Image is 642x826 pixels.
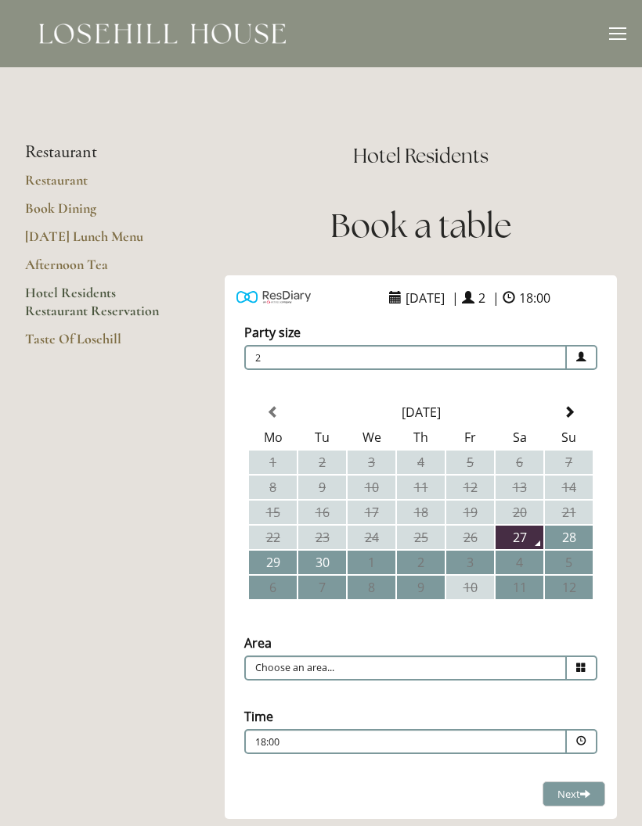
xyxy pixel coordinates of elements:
td: 17 [348,501,395,524]
li: Restaurant [25,142,175,163]
td: 4 [397,451,445,474]
td: 11 [397,476,445,499]
a: Afternoon Tea [25,256,175,284]
span: 2 [244,345,567,370]
td: 12 [545,576,593,599]
td: 8 [348,576,395,599]
span: | [452,289,459,307]
td: 5 [545,551,593,574]
td: 14 [545,476,593,499]
td: 1 [348,551,395,574]
h2: Hotel Residents [225,142,617,170]
h1: Book a table [225,203,617,249]
a: Book Dining [25,199,175,228]
th: Sa [496,426,543,449]
th: Th [397,426,445,449]
td: 9 [397,576,445,599]
td: 3 [348,451,395,474]
a: Restaurant [25,171,175,199]
td: 16 [298,501,346,524]
a: Taste Of Losehill [25,330,175,358]
td: 9 [298,476,346,499]
td: 30 [298,551,346,574]
span: Previous Month [267,406,280,418]
th: Fr [446,426,494,449]
td: 1 [249,451,297,474]
td: 6 [249,576,297,599]
a: Hotel Residents Restaurant Reservation [25,284,175,330]
td: 15 [249,501,297,524]
td: 19 [446,501,494,524]
td: 21 [545,501,593,524]
td: 29 [249,551,297,574]
th: Su [545,426,593,449]
th: Mo [249,426,297,449]
td: 2 [397,551,445,574]
span: [DATE] [402,286,449,311]
span: 2 [474,286,489,311]
label: Party size [244,324,301,341]
th: Tu [298,426,346,449]
button: Next [543,781,605,807]
td: 27 [496,526,543,549]
td: 24 [348,526,395,549]
td: 4 [496,551,543,574]
td: 22 [249,526,297,549]
td: 10 [348,476,395,499]
span: Next [557,787,590,801]
td: 6 [496,451,543,474]
td: 7 [298,576,346,599]
th: We [348,426,395,449]
td: 8 [249,476,297,499]
th: Select Month [298,400,543,424]
span: | [492,289,500,307]
span: 18:00 [515,286,554,311]
p: 18:00 [255,735,481,749]
td: 28 [545,526,593,549]
td: 13 [496,476,543,499]
label: Area [244,634,272,652]
label: Time [244,708,273,725]
td: 11 [496,576,543,599]
a: [DATE] Lunch Menu [25,228,175,256]
td: 3 [446,551,494,574]
td: 7 [545,451,593,474]
td: 5 [446,451,494,474]
td: 12 [446,476,494,499]
td: 20 [496,501,543,524]
td: 2 [298,451,346,474]
td: 18 [397,501,445,524]
img: Powered by ResDiary [236,287,311,307]
td: 26 [446,526,494,549]
td: 25 [397,526,445,549]
img: Losehill House [39,23,286,44]
td: 23 [298,526,346,549]
span: Next Month [563,406,575,418]
td: 10 [446,576,494,599]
